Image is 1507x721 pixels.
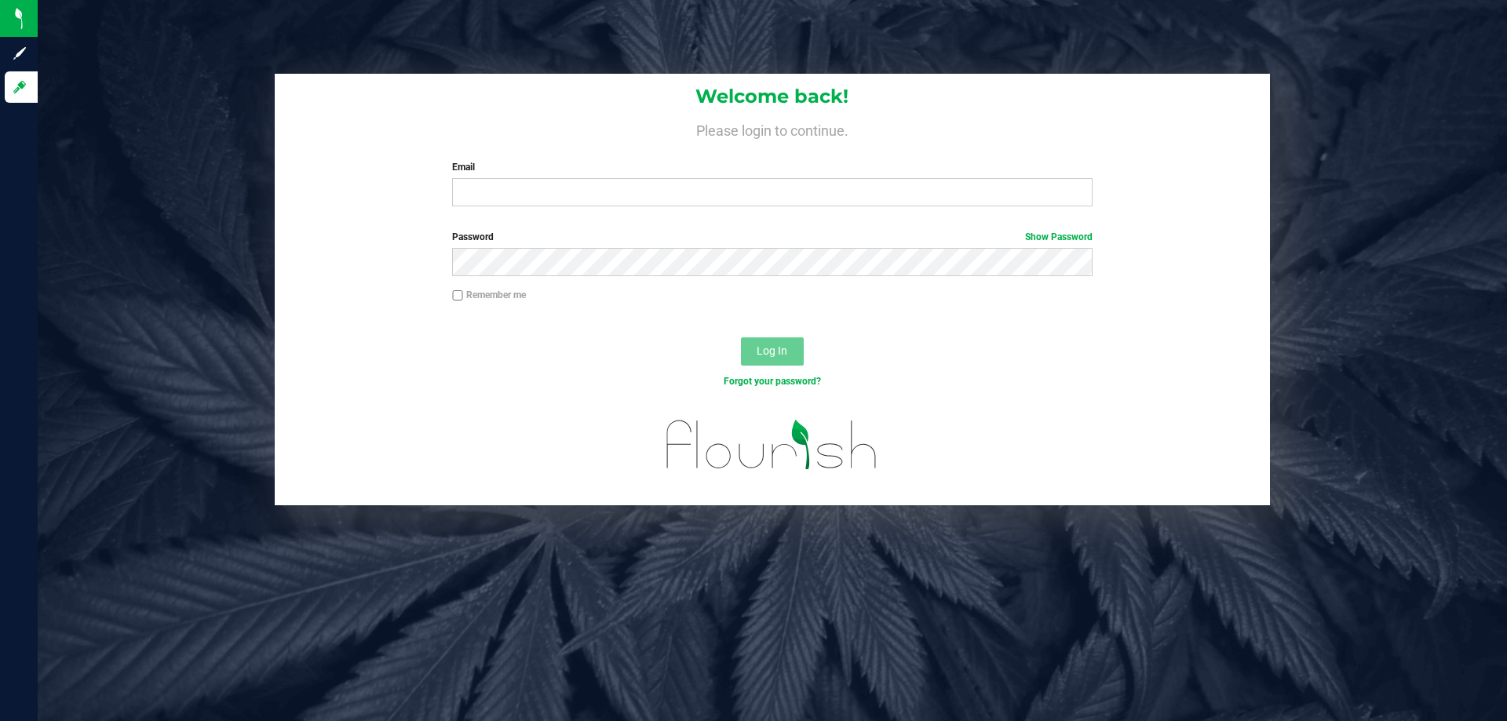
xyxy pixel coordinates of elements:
[275,86,1270,107] h1: Welcome back!
[452,288,526,302] label: Remember me
[12,79,27,95] inline-svg: Log in
[724,376,821,387] a: Forgot your password?
[452,160,1092,174] label: Email
[452,231,494,242] span: Password
[648,405,896,485] img: flourish_logo.svg
[275,119,1270,138] h4: Please login to continue.
[1025,231,1093,242] a: Show Password
[741,337,804,366] button: Log In
[757,344,787,357] span: Log In
[452,290,463,301] input: Remember me
[12,46,27,61] inline-svg: Sign up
